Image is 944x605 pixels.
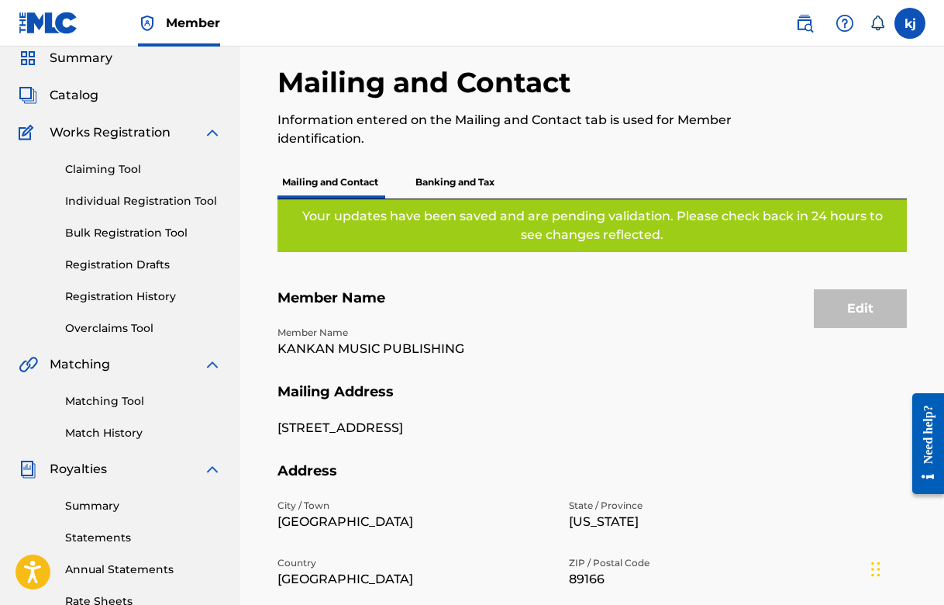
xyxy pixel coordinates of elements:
span: Catalog [50,86,98,105]
p: KANKAN MUSIC PUBLISHING [277,340,550,358]
a: Registration History [65,289,222,305]
h5: Address [277,462,907,499]
a: Overclaims Tool [65,320,222,337]
p: Banking and Tax [411,166,499,199]
div: Help [829,8,860,39]
iframe: Resource Center [901,378,944,510]
div: Notifications [870,16,885,31]
a: Claiming Tool [65,161,222,178]
div: Drag [871,546,880,593]
p: Member Name [277,326,550,340]
a: SummarySummary [19,49,112,67]
img: expand [203,355,222,374]
span: Works Registration [50,123,171,142]
a: Registration Drafts [65,257,222,273]
h5: Member Name [277,289,907,326]
a: Bulk Registration Tool [65,225,222,241]
p: Information entered on the Mailing and Contact tab is used for Member identification. [277,111,762,148]
span: Royalties [50,460,107,479]
a: Matching Tool [65,393,222,410]
p: [GEOGRAPHIC_DATA] [277,513,550,531]
img: help [835,14,854,33]
img: Summary [19,49,37,67]
a: Statements [65,530,222,546]
a: Match History [65,425,222,441]
h5: Mailing Address [277,383,907,420]
p: 89166 [569,570,842,589]
p: City / Town [277,499,550,513]
span: Matching [50,355,110,374]
a: CatalogCatalog [19,86,98,105]
a: Public Search [789,8,820,39]
p: [STREET_ADDRESS] [277,419,550,437]
a: Summary [65,498,222,514]
iframe: Chat Widget [866,531,944,605]
p: ZIP / Postal Code [569,556,842,570]
span: Member [166,14,220,32]
img: Matching [19,355,38,374]
img: search [795,14,814,33]
p: [US_STATE] [569,513,842,531]
img: Catalog [19,86,37,105]
img: Royalties [19,460,37,479]
img: expand [203,123,222,142]
h2: Mailing and Contact [277,65,579,100]
img: Top Rightsholder [138,14,157,33]
img: MLC Logo [19,12,78,34]
img: expand [203,460,222,479]
p: Your updates have been saved and are pending validation. Please check back in 24 hours to see cha... [290,207,894,244]
p: [GEOGRAPHIC_DATA] [277,570,550,589]
a: Individual Registration Tool [65,193,222,209]
p: Country [277,556,550,570]
span: Summary [50,49,112,67]
img: Works Registration [19,123,39,142]
div: User Menu [894,8,925,39]
p: State / Province [569,499,842,513]
a: Annual Statements [65,562,222,578]
p: Mailing and Contact [277,166,383,199]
